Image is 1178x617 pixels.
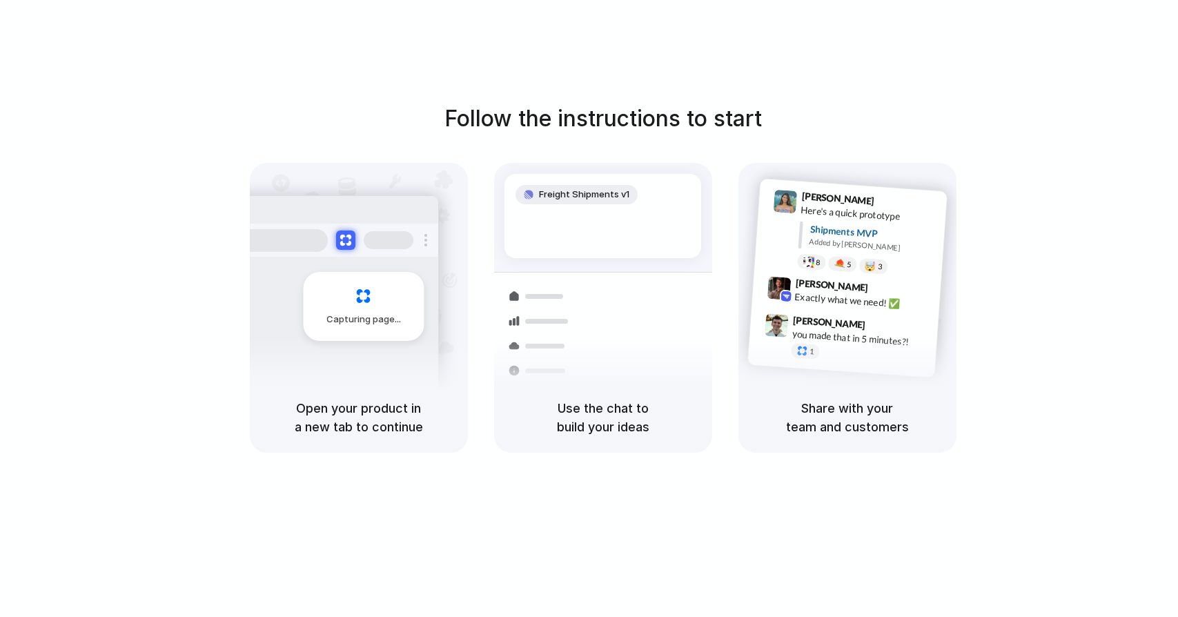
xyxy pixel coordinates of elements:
span: Capturing page [326,313,403,326]
span: [PERSON_NAME] [792,313,865,333]
h5: Use the chat to build your ideas [511,399,696,436]
span: 5 [846,261,851,268]
span: 8 [815,259,820,266]
h5: Share with your team and customers [755,399,940,436]
div: Here's a quick prototype [800,203,938,226]
h5: Open your product in a new tab to continue [266,399,451,436]
h1: Follow the instructions to start [444,102,762,135]
span: 9:47 AM [870,319,898,335]
span: [PERSON_NAME] [801,188,874,208]
div: you made that in 5 minutes?! [792,327,930,351]
span: [PERSON_NAME] [795,275,868,295]
span: 9:42 AM [872,282,900,299]
div: Exactly what we need! ✅ [794,290,932,313]
span: 9:41 AM [878,195,906,212]
div: 🤯 [864,261,876,271]
span: 3 [877,263,882,271]
span: Freight Shipments v1 [539,188,629,202]
div: Shipments MVP [809,222,937,245]
span: 1 [809,348,814,355]
div: Added by [PERSON_NAME] [809,236,936,256]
